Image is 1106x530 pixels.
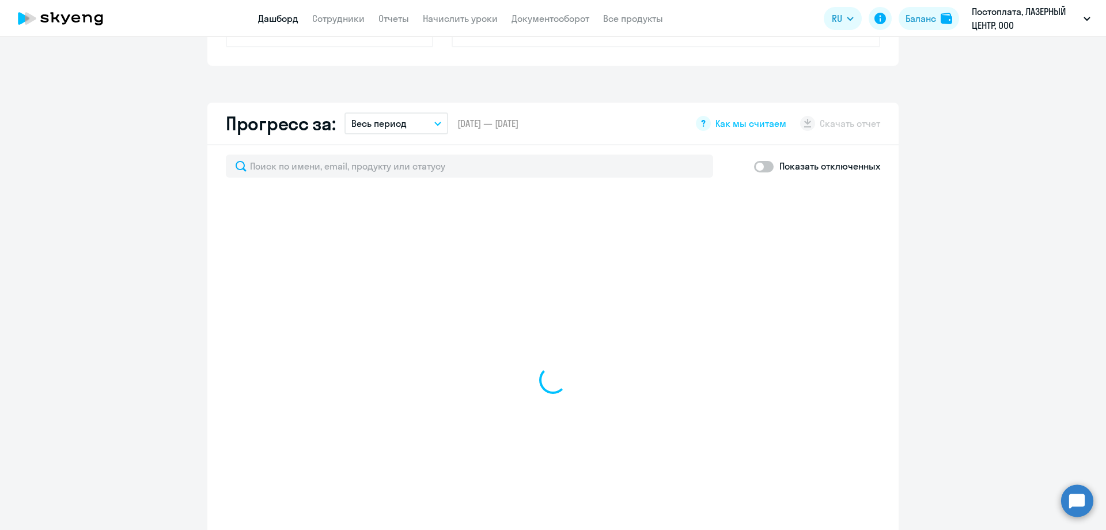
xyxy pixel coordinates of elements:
span: [DATE] — [DATE] [457,117,518,130]
p: Постоплата, ЛАЗЕРНЫЙ ЦЕНТР, ООО [972,5,1079,32]
a: Начислить уроки [423,13,498,24]
p: Показать отключенных [779,159,880,173]
button: Балансbalance [899,7,959,30]
img: balance [941,13,952,24]
button: Весь период [344,112,448,134]
a: Все продукты [603,13,663,24]
a: Дашборд [258,13,298,24]
button: RU [824,7,862,30]
span: RU [832,12,842,25]
span: Как мы считаем [715,117,786,130]
input: Поиск по имени, email, продукту или статусу [226,155,713,178]
div: Баланс [906,12,936,25]
a: Отчеты [378,13,409,24]
button: Постоплата, ЛАЗЕРНЫЙ ЦЕНТР, ООО [966,5,1096,32]
p: Весь период [351,116,407,130]
a: Сотрудники [312,13,365,24]
a: Документооборот [512,13,589,24]
h2: Прогресс за: [226,112,335,135]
